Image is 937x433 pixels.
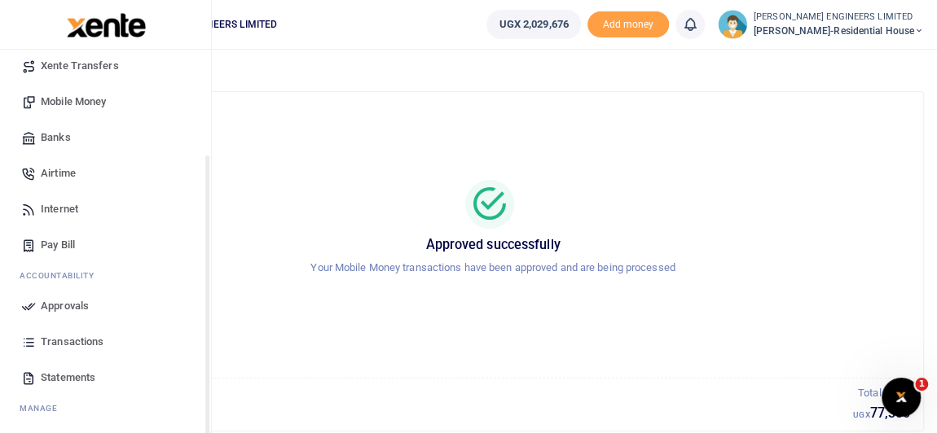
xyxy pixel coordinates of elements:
span: Mobile Money [41,94,106,110]
p: Total Value [853,385,910,402]
h5: 1 [76,405,853,422]
li: Wallet ballance [480,10,587,39]
h5: 77,300 [853,405,910,422]
a: profile-user [PERSON_NAME] ENGINEERS LIMITED [PERSON_NAME]-Residential House [718,10,924,39]
span: Internet [41,201,78,217]
span: anage [28,402,58,414]
h5: Approved successfully [82,237,904,253]
span: Add money [587,11,669,38]
a: UGX 2,029,676 [486,10,580,39]
a: Airtime [13,155,198,191]
li: M [13,396,198,421]
a: Xente Transfers [13,48,198,84]
span: Approvals [41,298,89,314]
a: Mobile Money [13,84,198,120]
span: Xente Transfers [41,58,119,74]
a: Statements [13,360,198,396]
a: Approvals [13,288,198,324]
a: Transactions [13,324,198,360]
a: Pay Bill [13,227,198,263]
span: Airtime [41,165,76,182]
li: Ac [13,263,198,288]
span: 1 [915,378,928,391]
p: Your Mobile Money transactions have been approved and are being processed [82,260,904,277]
span: UGX 2,029,676 [499,16,568,33]
img: logo-large [67,13,146,37]
a: Internet [13,191,198,227]
a: logo-small logo-large logo-large [65,18,146,30]
small: [PERSON_NAME] ENGINEERS LIMITED [754,11,924,24]
p: Total Transactions [76,385,853,402]
span: Transactions [41,334,103,350]
span: [PERSON_NAME]-Residential House [754,24,924,38]
img: profile-user [718,10,747,39]
span: Banks [41,129,71,146]
iframe: Intercom live chat [882,378,921,417]
span: Statements [41,370,95,386]
a: Banks [13,120,198,155]
small: UGX [853,410,869,419]
span: countability [32,269,94,282]
span: Pay Bill [41,237,75,253]
a: Add money [587,17,669,29]
li: Toup your wallet [587,11,669,38]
